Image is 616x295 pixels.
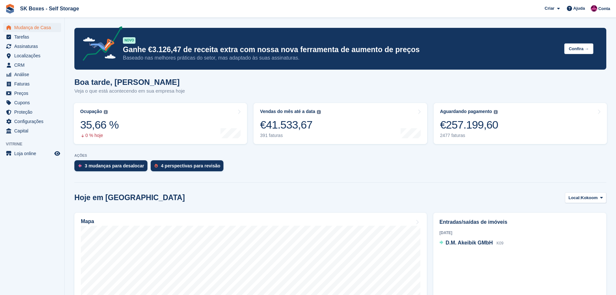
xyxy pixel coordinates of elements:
img: icon-info-grey-7440780725fd019a000dd9b08b2336e03edf1995a4989e88bcd33f0948082b44.svg [494,110,498,114]
a: D.M. Akeibik GMbH K09 [439,239,503,247]
p: Ganhe €3.126,47 de receita extra com nossa nova ferramenta de aumento de preços [123,45,559,54]
h1: Boa tarde, [PERSON_NAME] [74,78,185,86]
a: menu [3,126,61,135]
div: Ocupação [80,109,102,114]
a: Ocupação 35,66 % 0 % hoje [74,103,247,144]
img: icon-info-grey-7440780725fd019a000dd9b08b2336e03edf1995a4989e88bcd33f0948082b44.svg [317,110,321,114]
h2: Hoje em [GEOGRAPHIC_DATA] [74,193,185,202]
span: Proteção [14,108,53,117]
span: Capital [14,126,53,135]
span: Kokoom [581,195,598,201]
span: Análise [14,70,53,79]
span: Ajuda [573,5,585,12]
div: 0 % hoje [80,133,119,138]
div: €257.199,60 [440,118,498,131]
a: menu [3,108,61,117]
span: Vitrine [6,141,64,147]
img: prospect-51fa495bee0391a8d652442698ab0144808aea92771e9ea1ae160a38d050c398.svg [155,164,158,168]
img: stora-icon-8386f47178a22dfd0bd8f6a31ec36ba5ce8667c1dd55bd0f319d3a0aa187defe.svg [5,4,15,14]
div: 391 faturas [260,133,320,138]
a: 3 mudanças para desalocar [74,160,151,175]
span: Assinaturas [14,42,53,51]
a: menu [3,61,61,70]
div: NOVO [123,37,135,44]
div: [DATE] [439,230,600,236]
span: Local: [568,195,581,201]
a: menu [3,89,61,98]
span: Localizações [14,51,53,60]
span: Criar [545,5,554,12]
div: €41.533,67 [260,118,320,131]
a: menu [3,149,61,158]
img: Joana Alegria [591,5,597,12]
a: menu [3,98,61,107]
span: Conta [598,6,610,12]
span: Preços [14,89,53,98]
h2: Mapa [81,219,94,224]
a: menu [3,32,61,41]
span: CRM [14,61,53,70]
p: Veja o que está acontecendo em sua empresa hoje [74,87,185,95]
div: Vendas do mês até a data [260,109,315,114]
span: Faturas [14,79,53,88]
span: Tarefas [14,32,53,41]
img: icon-info-grey-7440780725fd019a000dd9b08b2336e03edf1995a4989e88bcd33f0948082b44.svg [104,110,108,114]
img: move_outs_to_deallocate_icon-f764333ba52eb49d3ac5e1228854f67142a1ed5810a6f6cc68b1a99e826820c5.svg [78,164,81,168]
span: Mudança de Casa [14,23,53,32]
a: Aguardando pagamento €257.199,60 2477 faturas [434,103,607,144]
div: 35,66 % [80,118,119,131]
a: 4 perspectivas para revisão [151,160,227,175]
button: Confira → [564,43,593,54]
button: Local: Kokoom [565,192,606,203]
div: 4 perspectivas para revisão [161,163,221,168]
div: Aguardando pagamento [440,109,492,114]
a: SK Boxes - Self Storage [17,3,81,14]
div: 3 mudanças para desalocar [85,163,144,168]
h2: Entradas/saídas de imóveis [439,218,600,226]
img: price-adjustments-announcement-icon-8257ccfd72463d97f412b2fc003d46551f7dbcb40ab6d574587a9cd5c0d94... [77,26,123,63]
div: 2477 faturas [440,133,498,138]
a: menu [3,23,61,32]
span: Cupons [14,98,53,107]
span: K09 [497,241,503,245]
span: Configurações [14,117,53,126]
a: menu [3,51,61,60]
a: menu [3,79,61,88]
p: Baseado nas melhores práticas do setor, mas adaptado às suas assinaturas. [123,54,559,62]
p: AÇÕES [74,153,606,158]
span: D.M. Akeibik GMbH [446,240,493,245]
a: Loja de pré-visualização [53,150,61,157]
a: menu [3,117,61,126]
span: Loja online [14,149,53,158]
a: menu [3,42,61,51]
a: menu [3,70,61,79]
a: Vendas do mês até a data €41.533,67 391 faturas [254,103,427,144]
